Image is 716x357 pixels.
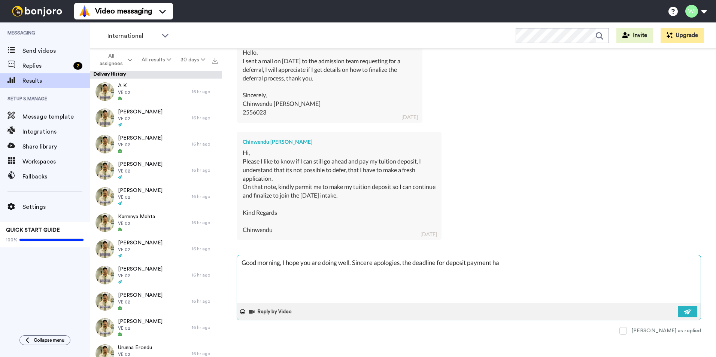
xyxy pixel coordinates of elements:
div: Chinwendu [PERSON_NAME] [243,138,436,146]
div: 16 hr ago [192,167,218,173]
img: bj-logo-header-white.svg [9,6,65,16]
span: Urunna Erondu [118,344,152,351]
span: VE 02 [118,247,163,253]
span: VE 02 [118,89,130,95]
span: Settings [22,202,90,211]
div: 16 hr ago [192,141,218,147]
a: [PERSON_NAME]VE 0216 hr ago [90,288,222,314]
button: Invite [616,28,653,43]
span: Integrations [22,127,90,136]
button: Upgrade [661,28,704,43]
span: Fallbacks [22,172,90,181]
div: Delivery History [90,71,222,79]
span: VE 02 [118,116,163,122]
div: 16 hr ago [192,272,218,278]
a: [PERSON_NAME]VE 0216 hr ago [90,157,222,183]
span: Collapse menu [34,337,64,343]
a: [PERSON_NAME]VE 0216 hr ago [90,262,222,288]
div: 2 [73,62,82,70]
img: 63f5eebd-2a74-48e4-acd0-aaa2b587c5ef-thumb.jpg [95,82,114,101]
div: 16 hr ago [192,351,218,357]
span: VE 02 [118,220,155,226]
a: [PERSON_NAME]VE 0216 hr ago [90,314,222,341]
span: All assignees [96,52,126,67]
div: [PERSON_NAME] as replied [631,327,701,335]
span: Replies [22,61,70,70]
span: Send videos [22,46,90,55]
span: Message template [22,112,90,121]
img: send-white.svg [684,309,692,315]
button: 30 days [176,53,210,67]
span: VE 02 [118,194,163,200]
div: 16 hr ago [192,298,218,304]
span: [PERSON_NAME] [118,318,163,325]
span: VE 02 [118,273,163,279]
span: [PERSON_NAME] [118,161,163,168]
span: Video messaging [95,6,152,16]
span: VE 02 [118,325,163,331]
span: [PERSON_NAME] [118,265,163,273]
span: Results [22,76,90,85]
img: 63f5eebd-2a74-48e4-acd0-aaa2b587c5ef-thumb.jpg [95,187,114,206]
span: [PERSON_NAME] [118,108,163,116]
img: 63f5eebd-2a74-48e4-acd0-aaa2b587c5ef-thumb.jpg [95,213,114,232]
span: Share library [22,142,90,151]
img: export.svg [212,58,218,64]
img: 63f5eebd-2a74-48e4-acd0-aaa2b587c5ef-thumb.jpg [95,239,114,258]
button: All assignees [91,49,137,70]
span: VE 02 [118,142,163,148]
span: [PERSON_NAME] [118,134,163,142]
span: A K [118,82,130,89]
div: 16 hr ago [192,193,218,199]
img: vm-color.svg [79,5,91,17]
span: [PERSON_NAME] [118,239,163,247]
span: [PERSON_NAME] [118,292,163,299]
div: 16 hr ago [192,246,218,252]
img: 63f5eebd-2a74-48e4-acd0-aaa2b587c5ef-thumb.jpg [95,135,114,153]
div: 16 hr ago [192,89,218,95]
div: [DATE] [401,113,418,121]
button: Collapse menu [19,335,70,345]
div: [DATE] [421,231,437,238]
a: [PERSON_NAME]VE 0216 hr ago [90,236,222,262]
img: 63f5eebd-2a74-48e4-acd0-aaa2b587c5ef-thumb.jpg [95,109,114,127]
span: Workspaces [22,157,90,166]
a: A KVE 0216 hr ago [90,79,222,105]
div: Hello, I sent a mail on [DATE] to the admission team requesting for a deferral, I will appreciate... [243,48,416,117]
a: [PERSON_NAME]VE 0216 hr ago [90,183,222,210]
button: All results [137,53,176,67]
div: Hi, Please I like to know if I can still go ahead and pay my tuition deposit, I understand that i... [243,149,436,234]
button: Export all results that match these filters now. [210,54,220,65]
span: VE 02 [118,168,163,174]
div: 16 hr ago [192,324,218,330]
span: Karmnya Mehta [118,213,155,220]
div: 16 hr ago [192,220,218,226]
button: Reply by Video [248,306,294,317]
img: 63f5eebd-2a74-48e4-acd0-aaa2b587c5ef-thumb.jpg [95,292,114,311]
img: 63f5eebd-2a74-48e4-acd0-aaa2b587c5ef-thumb.jpg [95,161,114,180]
span: International [107,31,158,40]
span: 100% [6,237,18,243]
textarea: Good morning, I hope you are doing well. Sincere apologies, the deadline for deposit payment h [237,255,701,303]
a: Karmnya MehtaVE 0216 hr ago [90,210,222,236]
span: [PERSON_NAME] [118,187,163,194]
img: 63f5eebd-2a74-48e4-acd0-aaa2b587c5ef-thumb.jpg [95,266,114,284]
div: 16 hr ago [192,115,218,121]
a: [PERSON_NAME]VE 0216 hr ago [90,131,222,157]
img: 63f5eebd-2a74-48e4-acd0-aaa2b587c5ef-thumb.jpg [95,318,114,337]
a: [PERSON_NAME]VE 0216 hr ago [90,105,222,131]
span: QUICK START GUIDE [6,228,60,233]
span: VE 02 [118,299,163,305]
